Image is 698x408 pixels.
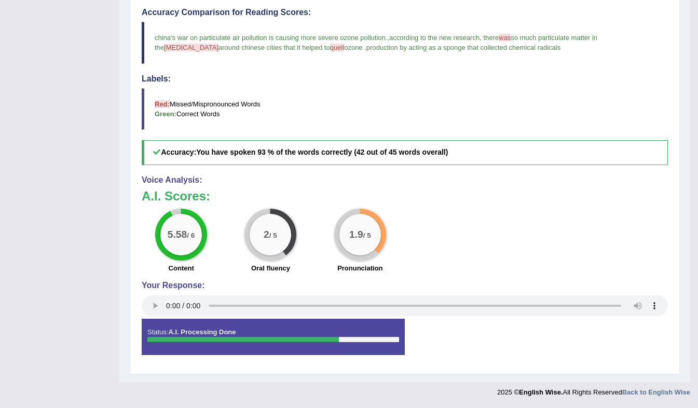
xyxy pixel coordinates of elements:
[366,44,560,51] span: production by acting as a sponge that collected chemical radicals
[196,148,448,156] b: You have spoken 93 % of the words correctly (42 out of 45 words overall)
[142,189,210,203] b: A.I. Scores:
[155,34,386,42] span: china's war on particulate air pollution is causing more severe ozone pollution
[155,100,170,108] b: Red:
[169,263,194,273] label: Content
[269,232,277,239] small: / 5
[142,281,668,290] h4: Your Response:
[142,74,668,84] h4: Labels:
[264,229,270,240] big: 2
[251,263,290,273] label: Oral fluency
[622,388,690,396] a: Back to English Wise
[389,34,480,42] span: according to the new research
[142,175,668,185] h4: Voice Analysis:
[364,44,366,51] span: .
[483,34,499,42] span: there
[344,44,362,51] span: ozone
[387,34,389,42] span: ,
[187,232,195,239] small: / 6
[363,232,371,239] small: / 5
[330,44,344,51] span: quell
[168,328,236,336] strong: A.I. Processing Done
[480,34,482,42] span: ,
[155,110,176,118] b: Green:
[349,229,363,240] big: 1.9
[519,388,563,396] strong: English Wise.
[386,34,388,42] span: .
[497,382,690,397] div: 2025 © All Rights Reserved
[164,44,218,51] span: [MEDICAL_DATA]
[337,263,382,273] label: Pronunciation
[142,8,668,17] h4: Accuracy Comparison for Reading Scores:
[499,34,511,42] span: was
[142,88,668,130] blockquote: Missed/Mispronounced Words Correct Words
[218,44,330,51] span: around chinese cities that it helped to
[142,140,668,165] h5: Accuracy:
[168,229,187,240] big: 5.58
[142,319,405,355] div: Status:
